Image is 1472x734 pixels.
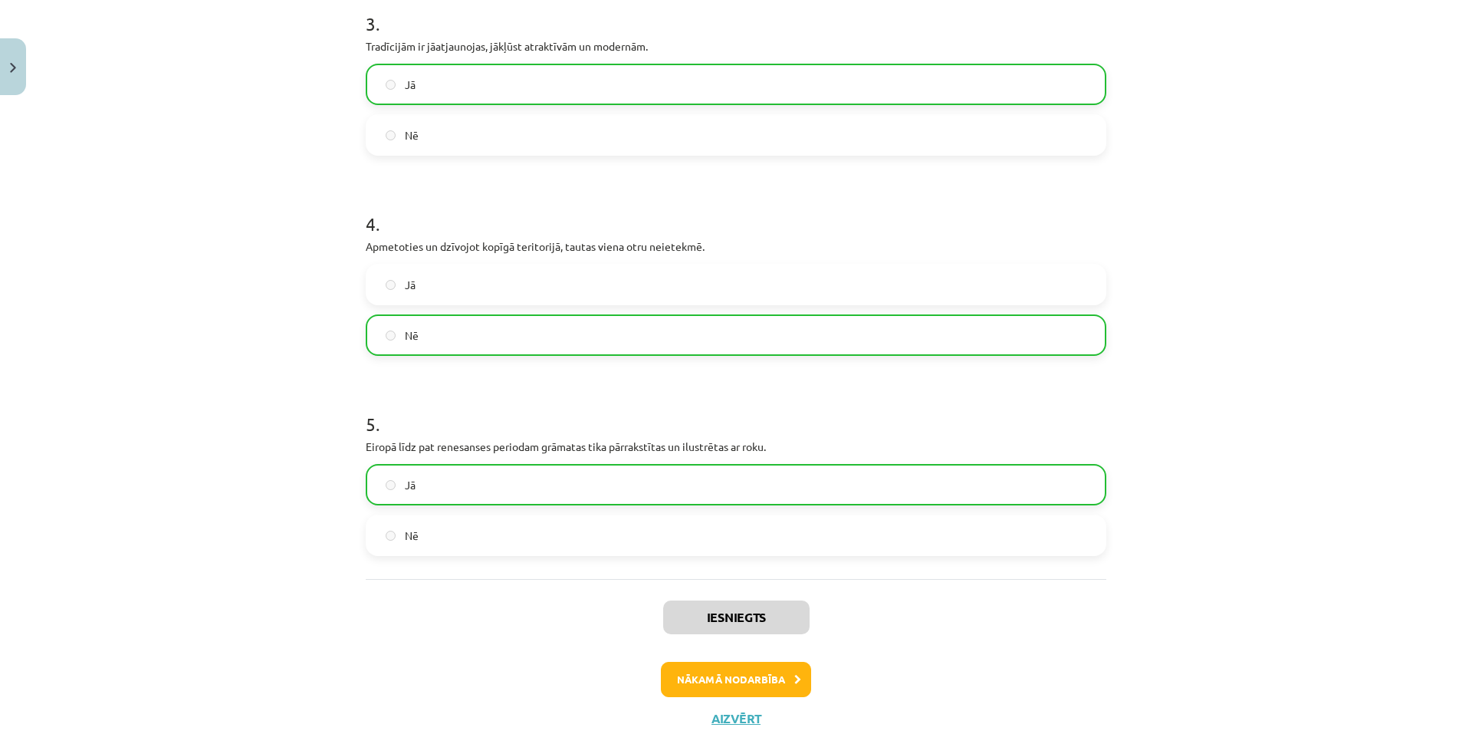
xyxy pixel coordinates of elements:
button: Nākamā nodarbība [661,662,811,697]
span: Jā [405,277,416,293]
p: Tradīcijām ir jāatjaunojas, jākļūst atraktīvām un modernām. [366,38,1106,54]
span: Nē [405,528,419,544]
input: Nē [386,531,396,541]
h1: 5 . [366,387,1106,434]
span: Nē [405,127,419,143]
input: Jā [386,80,396,90]
input: Jā [386,280,396,290]
h1: 4 . [366,186,1106,234]
img: icon-close-lesson-0947bae3869378f0d4975bcd49f059093ad1ed9edebbc8119c70593378902aed.svg [10,63,16,73]
input: Nē [386,331,396,341]
button: Aizvērt [707,711,765,726]
p: Apmetoties un dzīvojot kopīgā teritorijā, tautas viena otru neietekmē. [366,239,1106,255]
input: Jā [386,480,396,490]
button: Iesniegts [663,601,810,634]
span: Jā [405,477,416,493]
span: Nē [405,328,419,344]
span: Jā [405,77,416,93]
p: Eiropā līdz pat renesanses periodam grāmatas tika pārrakstītas un ilustrētas ar roku. [366,439,1106,455]
input: Nē [386,130,396,140]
